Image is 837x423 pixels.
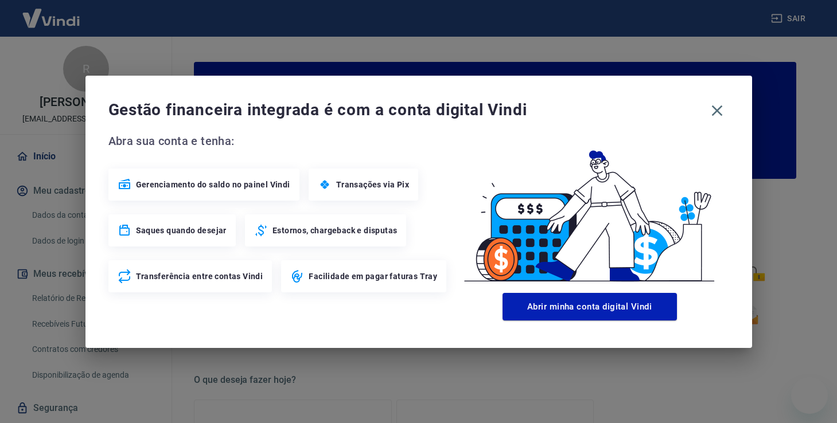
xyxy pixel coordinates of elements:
img: Good Billing [450,132,729,288]
span: Estornos, chargeback e disputas [272,225,397,236]
span: Facilidade em pagar faturas Tray [309,271,437,282]
button: Abrir minha conta digital Vindi [503,293,677,320]
span: Transferência entre contas Vindi [136,271,263,282]
span: Transações via Pix [336,179,409,190]
span: Saques quando desejar [136,225,227,236]
span: Gestão financeira integrada é com a conta digital Vindi [108,99,705,122]
span: Gerenciamento do saldo no painel Vindi [136,179,290,190]
span: Abra sua conta e tenha: [108,132,450,150]
iframe: Botão para abrir a janela de mensagens [791,377,828,414]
